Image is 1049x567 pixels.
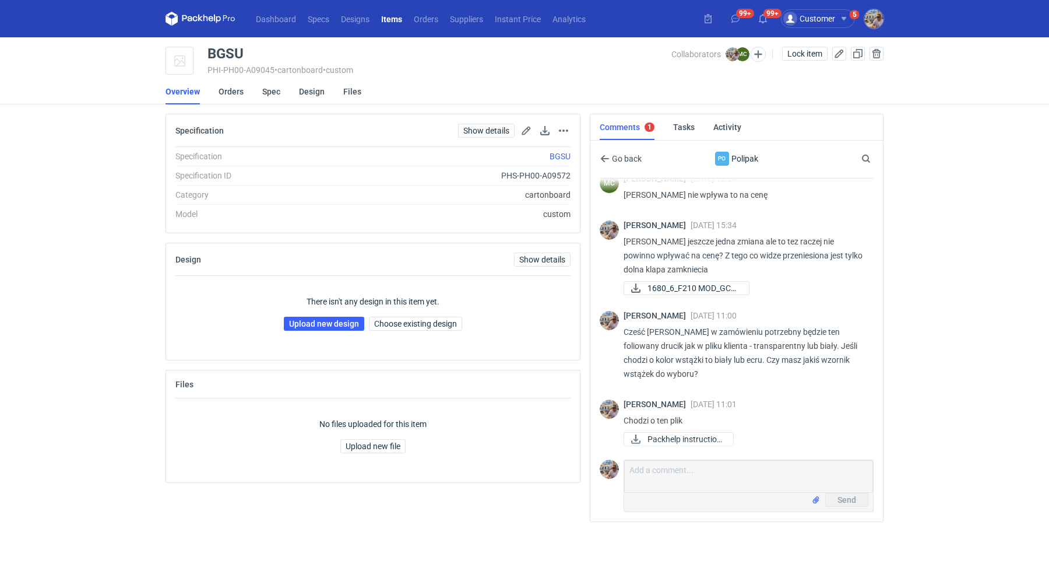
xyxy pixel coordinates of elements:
a: Activity [713,114,741,140]
a: Comments1 [600,114,654,140]
span: [DATE] 11:01 [691,400,737,409]
div: Marcin Czarnecki [600,174,619,193]
button: Edit spec [519,124,533,138]
span: 1680_6_F210 MOD_GC1 ... [647,282,740,295]
div: Specification ID [175,170,333,181]
a: Instant Price [489,12,547,26]
a: Tasks [673,114,695,140]
button: Duplicate Item [851,47,865,61]
p: There isn't any design in this item yet. [307,296,439,307]
p: Chodzi o ten plik [624,414,864,428]
div: Specification [175,150,333,162]
h2: Files [175,380,193,389]
img: Michał Palasek [864,9,883,29]
a: Orders [408,12,444,26]
a: Specs [302,12,335,26]
p: [PERSON_NAME] nie wpływa to na cenę [624,188,864,202]
button: Download specification [538,124,552,138]
img: Michał Palasek [600,311,619,330]
div: 1680_6_F210 MOD_GC1 300.pdf [624,281,740,295]
span: Go back [610,155,642,163]
button: 99+ [754,9,772,28]
a: BGSU [550,152,571,161]
p: No files uploaded for this item [319,418,427,430]
div: Packhelp instructions for scrunchie box.pdf [624,432,734,446]
h2: Specification [175,126,224,135]
button: Go back [600,152,642,166]
div: Polipak [680,152,794,166]
button: Edit item [832,47,846,61]
a: Dashboard [250,12,302,26]
button: Choose existing design [369,317,462,331]
a: Upload new design [284,317,364,331]
img: Michał Palasek [726,47,740,61]
a: Design [299,79,325,104]
div: 1 [647,123,652,131]
h2: Design [175,255,201,264]
div: Customer [783,12,835,26]
a: Orders [219,79,244,104]
a: Show details [458,124,515,138]
figcaption: Po [715,152,729,166]
span: Choose existing design [374,320,457,328]
span: • cartonboard [274,65,323,75]
button: Customer5 [781,9,864,28]
svg: Packhelp Pro [166,12,235,26]
button: Actions [557,124,571,138]
span: • custom [323,65,353,75]
button: Delete item [870,47,883,61]
input: Search [859,152,896,166]
button: Edit collaborators [751,47,766,62]
img: Michał Palasek [600,460,619,479]
div: 5 [853,10,857,19]
a: Items [375,12,408,26]
div: Polipak [715,152,729,166]
img: Michał Palasek [600,220,619,240]
a: Files [343,79,361,104]
span: [DATE] 12:54 [691,174,737,183]
p: [PERSON_NAME] jeszcze jedna zmiana ale to tez raczej nie powinno wpływać na cenę? Z tego co widze... [624,235,864,276]
a: Overview [166,79,200,104]
figcaption: MC [735,47,749,61]
div: Category [175,189,333,201]
span: Lock item [787,50,822,58]
a: Analytics [547,12,592,26]
div: custom [333,208,571,220]
div: Model [175,208,333,220]
span: [PERSON_NAME] [624,220,691,230]
button: Send [825,493,868,507]
span: [DATE] 15:34 [691,220,737,230]
div: BGSU [207,47,244,61]
img: Michał Palasek [600,400,619,419]
button: Lock item [782,47,828,61]
p: Cześć [PERSON_NAME] w zamówieniu potrzebny będzie ten foliowany drucik jak w pliku klienta - tran... [624,325,864,381]
button: Upload new file [340,439,406,453]
span: [PERSON_NAME] [624,311,691,320]
figcaption: MC [600,174,619,193]
span: Packhelp instruction... [647,433,724,446]
a: Packhelp instruction... [624,432,734,446]
span: Send [837,496,856,504]
button: 99+ [726,9,745,28]
span: Upload new file [346,442,400,450]
span: [PERSON_NAME] [624,174,691,183]
span: [PERSON_NAME] [624,400,691,409]
div: PHI-PH00-A09045 [207,65,671,75]
span: Collaborators [671,50,721,59]
span: [DATE] 11:00 [691,311,737,320]
div: PHS-PH00-A09572 [333,170,571,181]
a: Spec [262,79,280,104]
a: Designs [335,12,375,26]
a: Suppliers [444,12,489,26]
div: cartonboard [333,189,571,201]
a: Show details [514,253,571,267]
a: 1680_6_F210 MOD_GC1 ... [624,281,749,295]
